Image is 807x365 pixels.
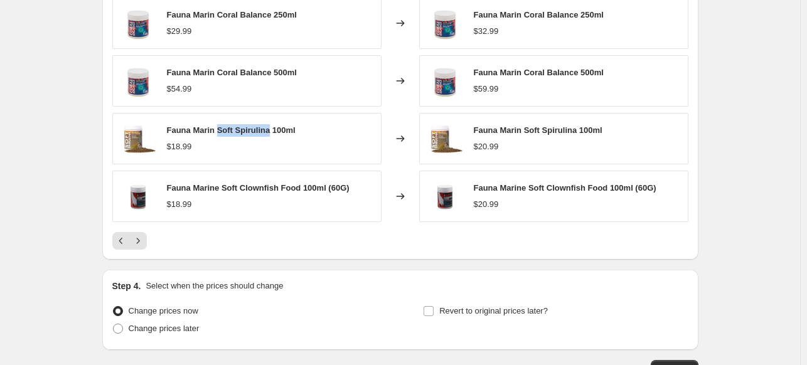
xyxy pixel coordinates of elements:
[167,10,297,19] span: Fauna Marin Coral Balance 250ml
[426,62,464,100] img: fauna_20marin_20Coral_20Balance_26b8a334-b486-4a20-a66b-56a212ca8f9b_80x.jpg
[474,68,604,77] span: Fauna Marin Coral Balance 500ml
[167,83,192,95] div: $54.99
[167,198,192,211] div: $18.99
[474,83,499,95] div: $59.99
[474,183,656,193] span: Fauna Marine Soft Clownfish Food 100ml (60G)
[167,183,350,193] span: Fauna Marine Soft Clownfish Food 100ml (60G)
[474,125,602,135] span: Fauna Marin Soft Spirulina 100ml
[167,25,192,38] div: $29.99
[426,120,464,157] img: fauna_20marin_20Soft_20Spirulina_20M_80x.jpg
[474,25,499,38] div: $32.99
[167,140,192,153] div: $18.99
[474,10,604,19] span: Fauna Marin Coral Balance 250ml
[119,177,157,215] img: Soft_20Clownfish_20Food_20M_20100ml_80x.jpg
[167,125,296,135] span: Fauna Marin Soft Spirulina 100ml
[112,232,130,250] button: Previous
[112,232,147,250] nav: Pagination
[119,120,157,157] img: fauna_20marin_20Soft_20Spirulina_20M_80x.jpg
[146,280,283,292] p: Select when the prices should change
[474,198,499,211] div: $20.99
[167,68,297,77] span: Fauna Marin Coral Balance 500ml
[426,4,464,42] img: fauna_20marin_20Coral_20Balance_80x.jpg
[129,324,200,333] span: Change prices later
[119,4,157,42] img: fauna_20marin_20Coral_20Balance_80x.jpg
[119,62,157,100] img: fauna_20marin_20Coral_20Balance_26b8a334-b486-4a20-a66b-56a212ca8f9b_80x.jpg
[112,280,141,292] h2: Step 4.
[439,306,548,315] span: Revert to original prices later?
[129,232,147,250] button: Next
[474,140,499,153] div: $20.99
[426,177,464,215] img: Soft_20Clownfish_20Food_20M_20100ml_80x.jpg
[129,306,198,315] span: Change prices now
